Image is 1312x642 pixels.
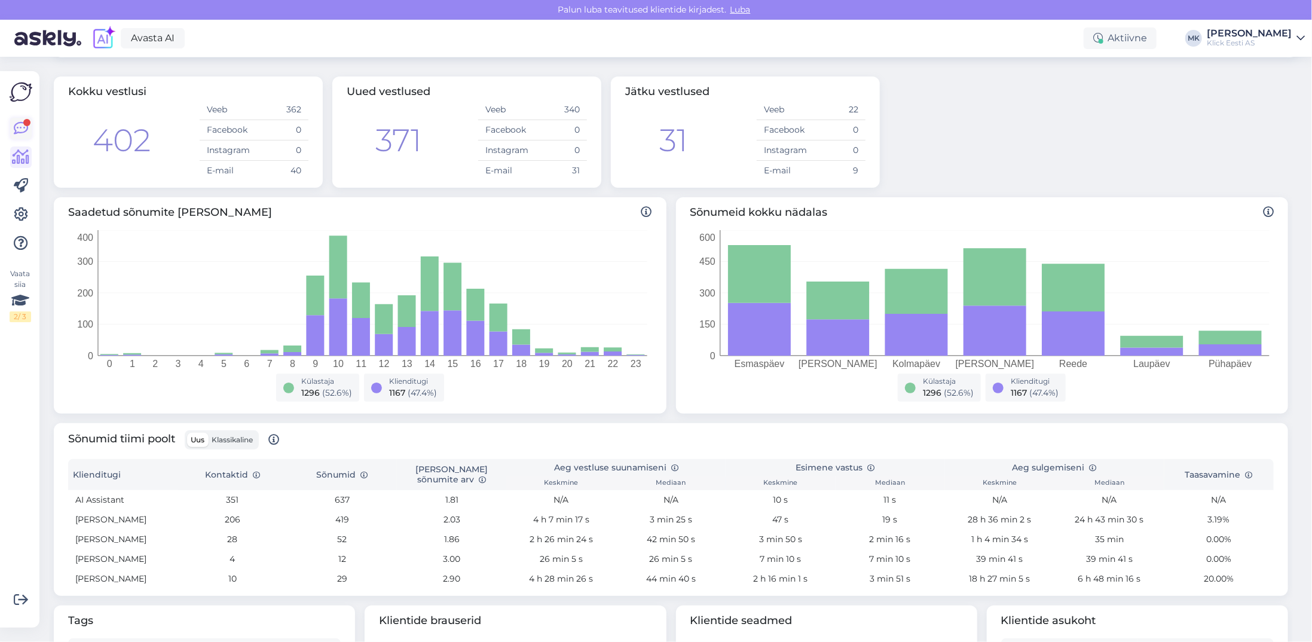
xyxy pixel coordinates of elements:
th: Mediaan [616,476,726,490]
tspan: 200 [77,288,93,298]
span: 1296 [923,387,941,398]
th: Keskmine [726,476,835,490]
tspan: 10 [333,359,344,369]
span: Saadetud sõnumite [PERSON_NAME] [68,204,652,221]
div: MK [1185,30,1202,47]
td: Instagram [200,140,254,161]
span: ( 52.6 %) [322,387,352,398]
td: Instagram [478,140,533,161]
td: 0.00% [1164,549,1274,569]
th: Klienditugi [68,459,178,490]
td: 0 [811,140,866,161]
tspan: 13 [402,359,412,369]
td: 1 h 4 min 34 s [945,530,1054,549]
td: AI Assistant [68,490,178,510]
th: Keskmine [506,476,616,490]
div: 402 [93,117,151,164]
tspan: 11 [356,359,366,369]
span: Klientide asukoht [1001,613,1274,629]
td: 3 min 25 s [616,510,726,530]
td: 26 min 5 s [616,549,726,569]
td: [PERSON_NAME] [68,569,178,589]
span: Klientide seadmed [690,613,963,629]
tspan: 15 [448,359,458,369]
td: 28 [178,530,287,549]
td: 39 min 41 s [945,549,1054,569]
tspan: 0 [88,351,93,361]
a: Avasta AI [121,28,185,48]
div: Aktiivne [1084,27,1157,49]
img: explore-ai [91,26,116,51]
td: 3 min 51 s [836,569,945,589]
td: [PERSON_NAME] [68,510,178,530]
div: [PERSON_NAME] [1207,29,1292,38]
td: 2 h 26 min 24 s [506,530,616,549]
tspan: 16 [470,359,481,369]
td: [PERSON_NAME] [68,549,178,569]
span: Klientide brauserid [379,613,652,629]
div: Klienditugi [389,376,437,387]
span: Sõnumid tiimi poolt [68,430,279,450]
span: ( 47.4 %) [408,387,437,398]
td: 4 [178,549,287,569]
td: 0 [533,120,587,140]
td: 24 h 43 min 30 s [1054,510,1164,530]
span: Tags [68,613,341,629]
span: Uus [191,435,204,444]
td: 637 [288,490,397,510]
td: 18 h 27 min 5 s [945,569,1054,589]
td: N/A [945,490,1054,510]
div: Külastaja [301,376,352,387]
td: 31 [533,161,587,181]
td: 2 min 16 s [836,530,945,549]
tspan: 0 [710,351,715,361]
span: 1296 [301,387,320,398]
td: 7 min 10 s [836,549,945,569]
td: 10 s [726,490,835,510]
td: 419 [288,510,397,530]
div: Vaata siia [10,268,31,322]
td: Facebook [757,120,811,140]
td: 39 min 41 s [1054,549,1164,569]
td: 35 min [1054,530,1164,549]
td: 1.81 [397,490,506,510]
span: 1167 [389,387,405,398]
span: Uued vestlused [347,85,430,98]
th: Kontaktid [178,459,287,490]
td: 29 [288,569,397,589]
td: 206 [178,510,287,530]
th: [PERSON_NAME] sõnumite arv [397,459,506,490]
tspan: 100 [77,319,93,329]
td: E-mail [757,161,811,181]
td: Veeb [478,100,533,120]
tspan: Pühapäev [1209,359,1252,369]
td: 2 h 16 min 1 s [726,569,835,589]
td: Veeb [757,100,811,120]
span: Kokku vestlusi [68,85,146,98]
span: Luba [727,4,754,15]
a: [PERSON_NAME]Klick Eesti AS [1207,29,1305,48]
tspan: 14 [424,359,435,369]
td: 1.86 [397,530,506,549]
tspan: 150 [699,319,715,329]
tspan: 0 [107,359,112,369]
td: N/A [1054,490,1164,510]
tspan: [PERSON_NAME] [955,359,1034,369]
td: 0 [254,140,308,161]
th: Taasavamine [1164,459,1274,490]
tspan: 6 [244,359,249,369]
tspan: Reede [1059,359,1087,369]
td: 9 [811,161,866,181]
td: 44 min 40 s [616,569,726,589]
td: 47 s [726,510,835,530]
div: 31 [660,117,688,164]
td: 10 [178,569,287,589]
div: 371 [375,117,421,164]
img: Askly Logo [10,81,32,103]
td: 3.19% [1164,510,1274,530]
td: 52 [288,530,397,549]
td: 19 s [836,510,945,530]
tspan: 12 [379,359,390,369]
tspan: 1 [130,359,135,369]
tspan: 5 [221,359,227,369]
